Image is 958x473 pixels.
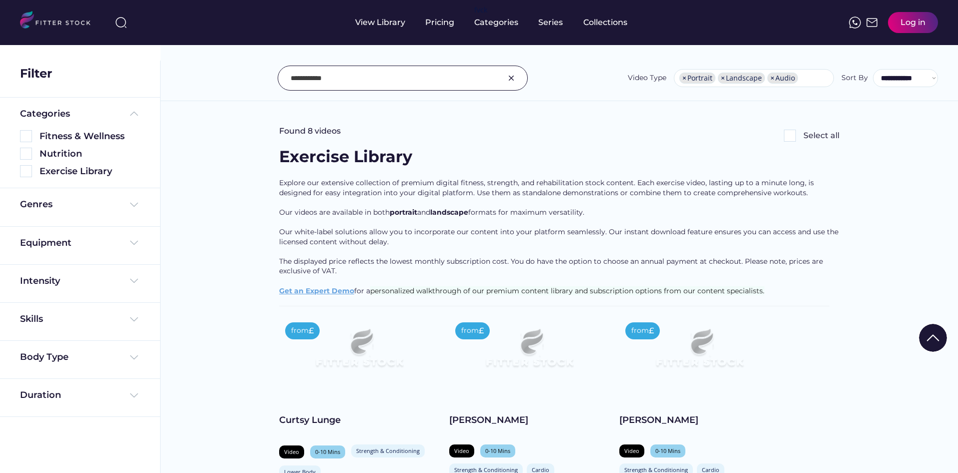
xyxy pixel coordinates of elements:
[20,351,69,363] div: Body Type
[128,389,140,401] img: Frame%20%284%29.svg
[485,447,510,454] div: 0-10 Mins
[461,326,479,336] div: from
[425,17,454,28] div: Pricing
[619,414,779,426] div: [PERSON_NAME]
[20,148,32,160] img: Rectangle%205126.svg
[841,73,868,83] div: Sort By
[40,130,140,143] div: Fitness & Wellness
[468,208,584,217] span: formats for maximum versatility.
[538,17,563,28] div: Series
[20,275,60,287] div: Intensity
[20,237,72,249] div: Equipment
[295,316,423,388] img: Frame%2079%20%281%29.svg
[505,72,517,84] img: Group%201000002326.svg
[649,325,654,336] div: £
[20,130,32,142] img: Rectangle%205126.svg
[767,73,798,84] li: Audio
[465,316,593,388] img: Frame%2079%20%281%29.svg
[279,208,390,217] span: Our videos are available in both
[128,199,140,211] img: Frame%20%284%29.svg
[128,313,140,325] img: Frame%20%284%29.svg
[624,447,639,454] div: Video
[279,178,816,197] span: Explore our extensive collection of premium digital fitness, strength, and rehabilitation stock c...
[635,316,763,388] img: Frame%2079%20%281%29.svg
[279,286,354,295] a: Get an Expert Demo
[803,130,839,141] div: Select all
[40,165,140,178] div: Exercise Library
[279,178,839,306] div: for a
[128,108,140,120] img: Frame%20%285%29.svg
[291,326,309,336] div: from
[770,75,774,82] span: ×
[20,11,99,32] img: LOGO.svg
[20,313,45,325] div: Skills
[474,17,518,28] div: Categories
[479,325,484,336] div: £
[866,17,878,29] img: Frame%2051.svg
[682,75,686,82] span: ×
[20,198,53,211] div: Genres
[128,351,140,363] img: Frame%20%284%29.svg
[284,448,299,455] div: Video
[628,73,666,83] div: Video Type
[309,325,314,336] div: £
[20,108,70,120] div: Categories
[631,326,649,336] div: from
[718,73,765,84] li: Landscape
[430,208,468,217] span: landscape
[40,148,140,160] div: Nutrition
[583,17,627,28] div: Collections
[128,237,140,249] img: Frame%20%284%29.svg
[279,227,840,246] span: Our white-label solutions allow you to incorporate our content into your platform seamlessly. Our...
[919,324,947,352] img: Group%201000002322%20%281%29.svg
[454,447,469,454] div: Video
[279,126,341,137] div: Found 8 videos
[390,208,417,217] span: portrait
[721,75,725,82] span: ×
[417,208,430,217] span: and
[115,17,127,29] img: search-normal%203.svg
[279,257,825,276] span: The displayed price reflects the lowest monthly subscription cost. You do have the option to choo...
[474,5,487,15] div: fvck
[279,146,412,168] div: Exercise Library
[356,447,420,454] div: Strength & Conditioning
[449,414,609,426] div: [PERSON_NAME]
[315,448,340,455] div: 0-10 Mins
[655,447,680,454] div: 0-10 Mins
[679,73,715,84] li: Portrait
[849,17,861,29] img: meteor-icons_whatsapp%20%281%29.svg
[355,17,405,28] div: View Library
[279,414,439,426] div: Curtsy Lunge
[784,130,796,142] img: Rectangle%205126.svg
[128,275,140,287] img: Frame%20%284%29.svg
[20,165,32,177] img: Rectangle%205126.svg
[370,286,764,295] span: personalized walkthrough of our premium content library and subscription options from our content...
[20,65,52,82] div: Filter
[900,17,925,28] div: Log in
[20,389,61,401] div: Duration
